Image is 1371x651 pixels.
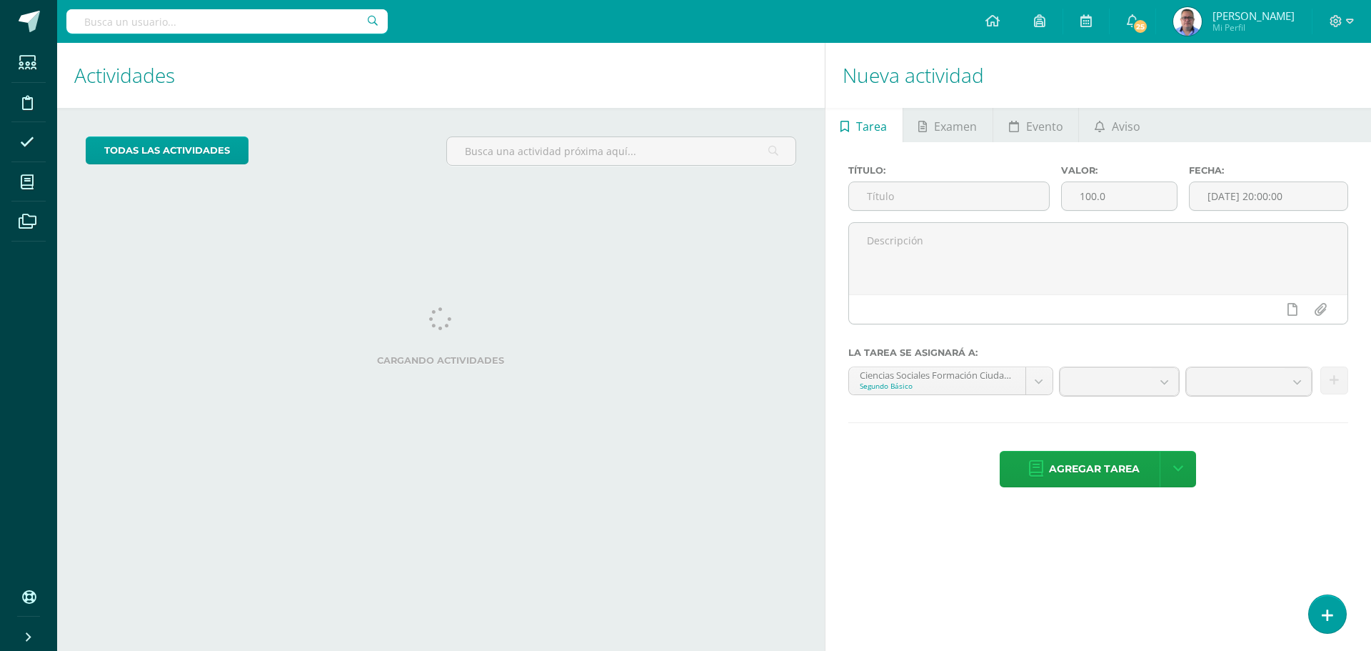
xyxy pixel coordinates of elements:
label: Fecha: [1189,165,1348,176]
input: Título [849,182,1049,210]
label: Cargando actividades [86,355,796,366]
span: Examen [934,109,977,144]
span: [PERSON_NAME] [1212,9,1295,23]
span: Evento [1026,109,1063,144]
a: Aviso [1079,108,1155,142]
label: La tarea se asignará a: [848,347,1348,358]
input: Busca un usuario... [66,9,388,34]
label: Título: [848,165,1050,176]
a: Ciencias Sociales Formación Ciudadana e Interculturalidad '2.1'Segundo Básico [849,367,1053,394]
div: Ciencias Sociales Formación Ciudadana e Interculturalidad '2.1' [860,367,1015,381]
span: Aviso [1112,109,1140,144]
div: Segundo Básico [860,381,1015,391]
h1: Actividades [74,43,808,108]
a: Evento [993,108,1078,142]
span: Tarea [856,109,887,144]
input: Fecha de entrega [1190,182,1347,210]
a: Tarea [825,108,903,142]
input: Puntos máximos [1062,182,1177,210]
h1: Nueva actividad [843,43,1354,108]
label: Valor: [1061,165,1177,176]
span: Mi Perfil [1212,21,1295,34]
a: todas las Actividades [86,136,248,164]
span: 25 [1133,19,1148,34]
input: Busca una actividad próxima aquí... [447,137,795,165]
img: 285073c7e466a897ef1b71ab2e1bc043.png [1173,7,1202,36]
a: Examen [903,108,993,142]
span: Agregar tarea [1049,452,1140,487]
